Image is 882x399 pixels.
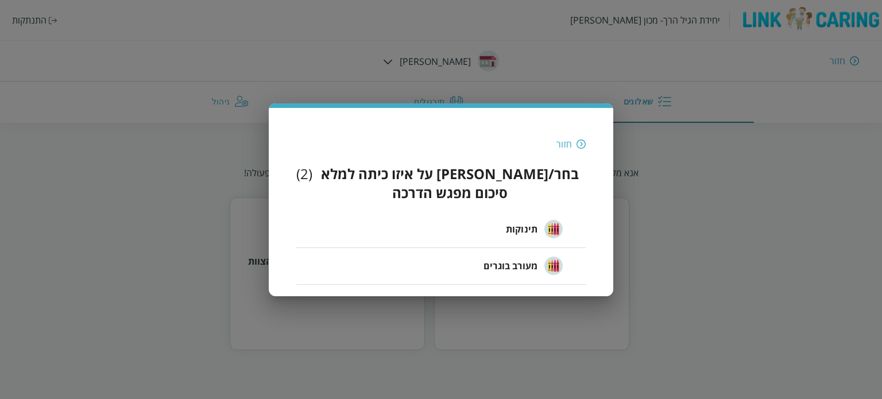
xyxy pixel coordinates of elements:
[296,164,312,202] div: ( 2 )
[556,138,572,150] div: חזור
[577,139,586,149] img: חזור
[314,164,586,202] h3: בחר/[PERSON_NAME] על איזו כיתה למלא סיכום מפגש הדרכה
[544,220,563,238] img: תינוקות
[544,257,563,275] img: מעורב בוגרים
[506,222,537,236] span: תינוקות
[483,259,537,273] span: מעורב בוגרים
